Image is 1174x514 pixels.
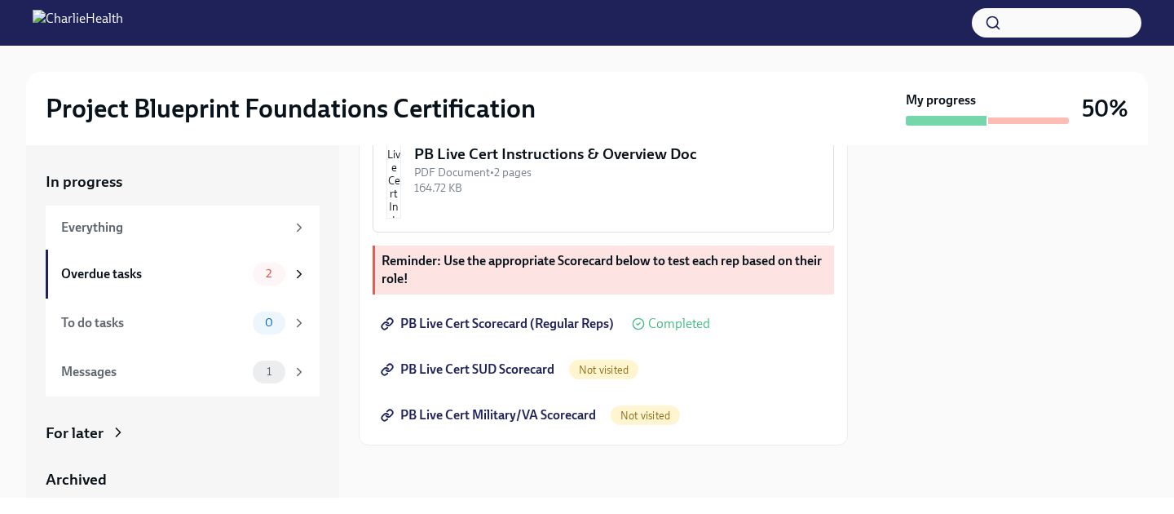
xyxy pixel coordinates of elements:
[373,353,566,386] a: PB Live Cert SUD Scorecard
[611,410,680,422] span: Not visited
[33,10,123,36] img: CharlieHealth
[46,92,536,125] h2: Project Blueprint Foundations Certification
[386,121,401,219] img: PB Live Cert Instructions & Overview Doc
[373,308,625,340] a: PB Live Cert Scorecard (Regular Reps)
[373,107,834,233] button: PB Live Cert Instructions & Overview DocPDF Document•2 pages164.72 KB
[46,423,320,444] a: For later
[414,165,820,180] div: PDF Document • 2 pages
[46,469,320,490] a: Archived
[414,180,820,196] div: 164.72 KB
[46,206,320,250] a: Everything
[1082,94,1128,123] h3: 50%
[648,317,710,330] span: Completed
[382,253,822,286] strong: Reminder: Use the appropriate Scorecard below to test each rep based on their role!
[46,348,320,397] a: Messages1
[906,91,976,109] strong: My progress
[61,265,246,283] div: Overdue tasks
[257,366,281,378] span: 1
[46,171,320,193] a: In progress
[61,314,246,332] div: To do tasks
[46,299,320,348] a: To do tasks0
[384,407,596,423] span: PB Live Cert Military/VA Scorecard
[569,364,638,376] span: Not visited
[61,363,246,381] div: Messages
[256,268,281,280] span: 2
[46,250,320,299] a: Overdue tasks2
[373,399,607,432] a: PB Live Cert Military/VA Scorecard
[255,317,283,329] span: 0
[414,144,820,165] div: PB Live Cert Instructions & Overview Doc
[384,361,554,378] span: PB Live Cert SUD Scorecard
[61,219,285,237] div: Everything
[46,423,104,444] div: For later
[384,316,614,332] span: PB Live Cert Scorecard (Regular Reps)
